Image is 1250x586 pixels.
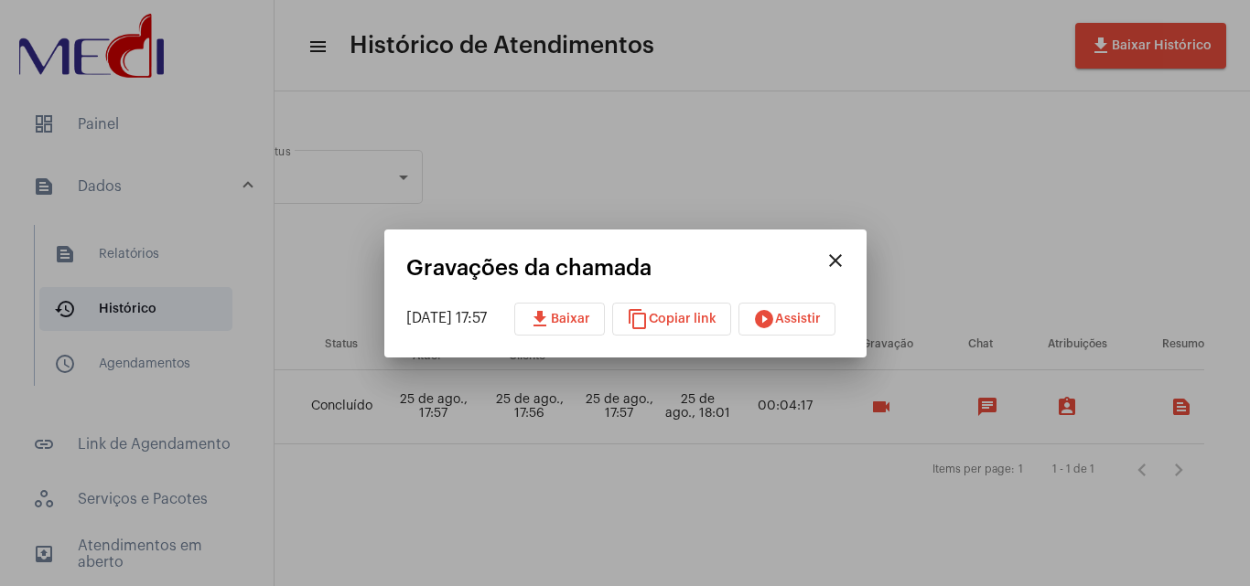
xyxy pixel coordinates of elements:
mat-icon: play_circle_filled [753,308,775,330]
mat-icon: close [824,250,846,272]
mat-icon: content_copy [627,308,649,330]
span: [DATE] 17:57 [406,311,487,325]
button: Baixar [514,303,605,336]
button: Copiar link [612,303,731,336]
span: Baixar [529,313,590,325]
mat-card-title: Gravações da chamada [406,256,817,280]
mat-icon: download [529,308,551,330]
span: Copiar link [627,313,717,325]
span: Assistir [753,313,821,325]
button: Assistir [738,303,835,336]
